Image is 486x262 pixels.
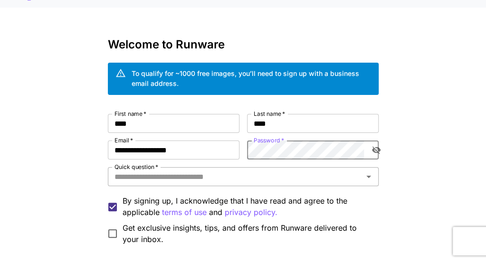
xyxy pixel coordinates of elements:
label: Email [114,136,133,144]
p: terms of use [162,206,207,218]
button: toggle password visibility [368,141,385,159]
label: Last name [254,110,285,118]
label: First name [114,110,146,118]
p: privacy policy. [225,206,277,218]
p: By signing up, I acknowledge that I have read and agree to the applicable and [123,195,371,218]
h3: Welcome to Runware [108,38,379,51]
div: To qualify for ~1000 free images, you’ll need to sign up with a business email address. [132,68,371,88]
button: By signing up, I acknowledge that I have read and agree to the applicable terms of use and [225,206,277,218]
label: Quick question [114,163,158,171]
button: By signing up, I acknowledge that I have read and agree to the applicable and privacy policy. [162,206,207,218]
button: Open [362,170,375,183]
label: Password [254,136,284,144]
span: Get exclusive insights, tips, and offers from Runware delivered to your inbox. [123,222,371,245]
